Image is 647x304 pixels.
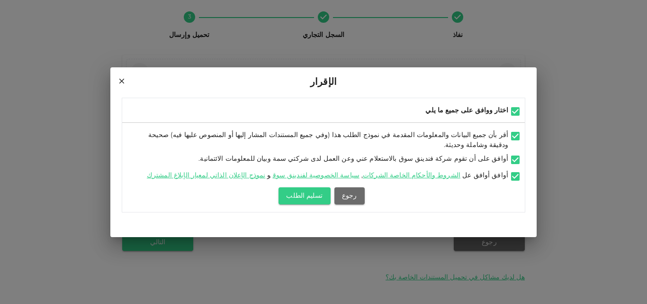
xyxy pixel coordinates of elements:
[198,156,508,162] span: أوافق على أن تقوم شركة فندينق سوق بالاستعلام عني وعن العمل لدى شركتي سمة وبيان للمعلومات الائتمانية.
[334,187,365,204] button: رجوع
[363,172,460,179] a: الشروط والأحكام الخاصة الشركات
[147,172,265,179] a: نموذج الإعلان الذاتي لمعيار الإبلاغ المشترك
[279,187,330,204] button: تسليم الطلب
[148,132,508,148] span: أقر بأن جميع البيانات والمعلومات المقدمة في نموذج الطلب هذا (وفي جميع المستندات المشار إليها أو ا...
[273,172,359,179] a: سياسة الخصوصية لفندينق سوق
[425,107,508,114] span: اختار ووافق على جميع ما يلي
[145,172,508,179] span: أوافق أوافق عل , و
[310,75,337,90] span: الإقرار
